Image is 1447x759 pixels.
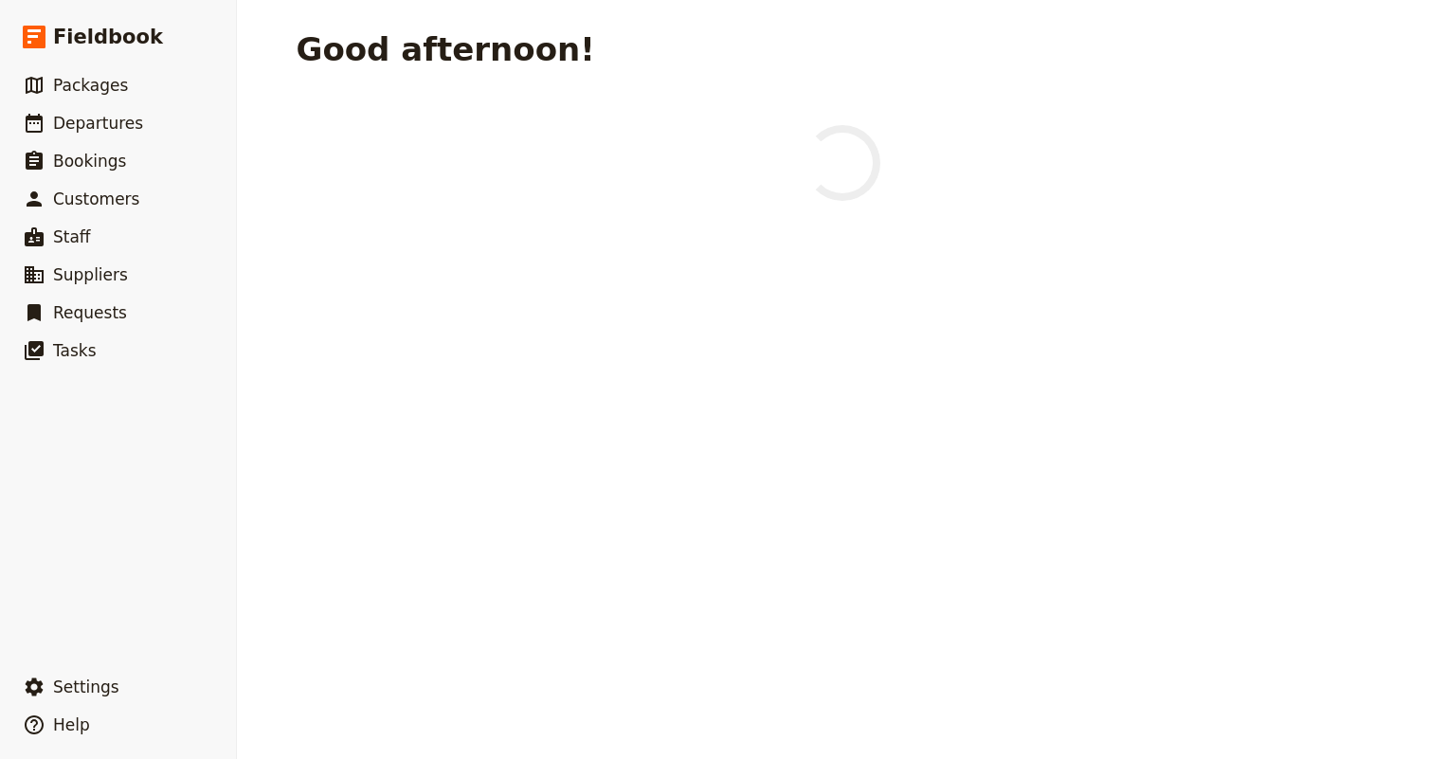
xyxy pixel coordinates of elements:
[297,30,595,68] h1: Good afternoon!
[53,152,126,171] span: Bookings
[53,190,139,208] span: Customers
[53,265,128,284] span: Suppliers
[53,341,97,360] span: Tasks
[53,303,127,322] span: Requests
[53,678,119,696] span: Settings
[53,23,163,51] span: Fieldbook
[53,114,143,133] span: Departures
[53,76,128,95] span: Packages
[53,227,91,246] span: Staff
[53,715,90,734] span: Help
